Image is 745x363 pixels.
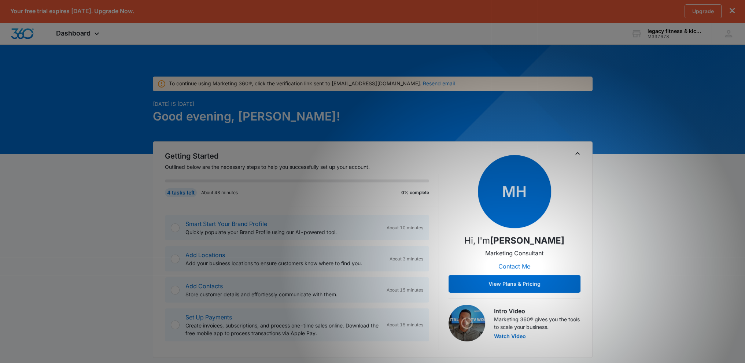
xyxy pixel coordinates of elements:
p: Outlined below are the necessary steps to help you successfully set up your account. [165,163,438,171]
button: View Plans & Pricing [449,275,580,293]
span: About 3 minutes [390,256,423,262]
span: MH [478,155,551,228]
p: Marketing Consultant [485,249,543,258]
strong: [PERSON_NAME] [490,235,564,246]
a: Set Up Payments [185,314,232,321]
h3: Get your personalized plan [8,5,99,15]
p: Create invoices, subscriptions, and process one-time sales online. Download the free mobile app t... [185,322,381,337]
p: Your free trial expires [DATE]. Upgrade Now. [10,8,134,15]
p: About 43 minutes [201,189,238,196]
div: To continue using Marketing 360®, click the verification link sent to [EMAIL_ADDRESS][DOMAIN_NAME]. [169,79,455,87]
h1: Good evening, [PERSON_NAME]! [153,108,443,125]
div: account id [648,34,701,39]
span: About 10 minutes [387,225,423,231]
p: Hi, I'm [464,234,564,247]
img: Intro Video [449,305,485,341]
button: Watch Video [494,334,526,339]
div: Dashboard [45,23,112,44]
p: Contact your Marketing Consultant to get your personalized marketing plan for your unique busines... [8,19,99,68]
a: Add Contacts [185,282,223,290]
button: Contact Me [491,258,538,275]
p: Marketing 360® gives you the tools to scale your business. [494,315,580,331]
a: Smart Start Your Brand Profile [185,220,267,227]
span: Dashboard [56,29,91,37]
button: dismiss this dialog [730,8,735,15]
div: account name [648,28,701,34]
p: Store customer details and effortlessly communicate with them. [185,290,381,298]
a: Add Locations [185,251,225,259]
span: ⊘ [8,73,11,78]
p: [DATE] is [DATE] [153,100,443,108]
span: About 15 minutes [387,287,423,293]
h3: Intro Video [494,307,580,315]
button: Toggle Collapse [573,149,582,158]
a: Upgrade [685,4,722,18]
h2: Getting Started [165,151,438,162]
p: Quickly populate your Brand Profile using our AI-powered tool. [185,228,381,236]
p: 0% complete [401,189,429,196]
span: About 15 minutes [387,322,423,328]
div: 4 tasks left [165,188,197,197]
button: Resend email [423,81,455,86]
p: Add your business locations to ensure customers know where to find you. [185,259,384,267]
a: Hide these tips [8,73,36,78]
